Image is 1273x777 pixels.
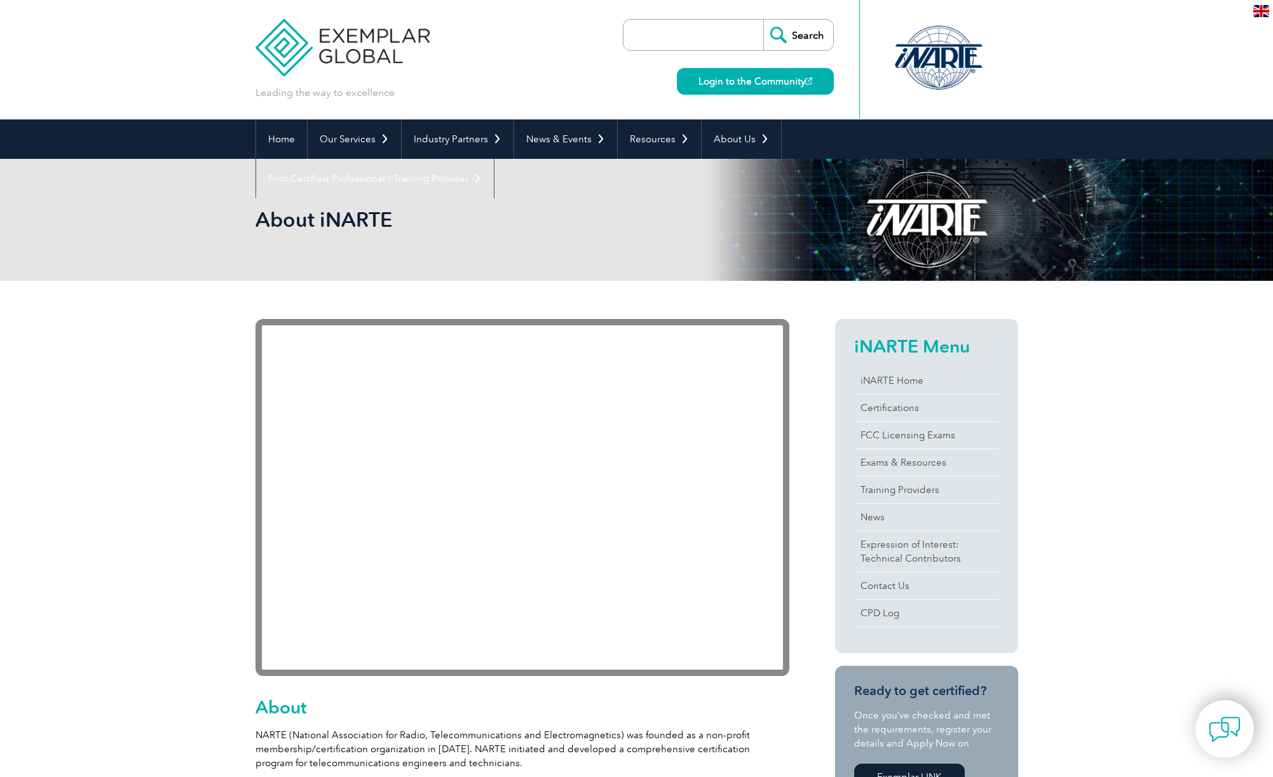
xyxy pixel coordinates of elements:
a: Training Providers [854,476,999,503]
a: Login to the Community [677,68,834,95]
a: FCC Licensing Exams [854,422,999,449]
h2: About [255,697,789,717]
a: Home [256,119,307,159]
input: Search [763,20,833,50]
a: Industry Partners [402,119,514,159]
a: CPD Log [854,600,999,626]
h2: iNARTE Menu [854,336,999,356]
img: contact-chat.png [1209,713,1241,745]
a: Our Services [308,119,401,159]
a: Contact Us [854,572,999,599]
a: Resources [618,119,701,159]
p: NARTE (National Association for Radio, Telecommunications and Electromagnetics) was founded as a ... [255,728,789,770]
p: Once you’ve checked and met the requirements, register your details and Apply Now on [854,708,999,750]
img: en [1253,5,1269,17]
a: News & Events [514,119,617,159]
a: Exams & Resources [854,449,999,476]
h3: Ready to get certified? [854,683,999,699]
a: Expression of Interest:Technical Contributors [854,531,999,572]
a: About Us [702,119,781,159]
iframe: YouTube video player [255,319,789,676]
img: open_square.png [805,78,812,84]
p: Leading the way to excellence [255,86,395,100]
a: Find Certified Professional / Training Provider [256,159,494,198]
a: iNARTE Home [854,367,999,394]
a: News [854,504,999,530]
a: Certifications [854,395,999,421]
h2: About iNARTE [255,210,789,230]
